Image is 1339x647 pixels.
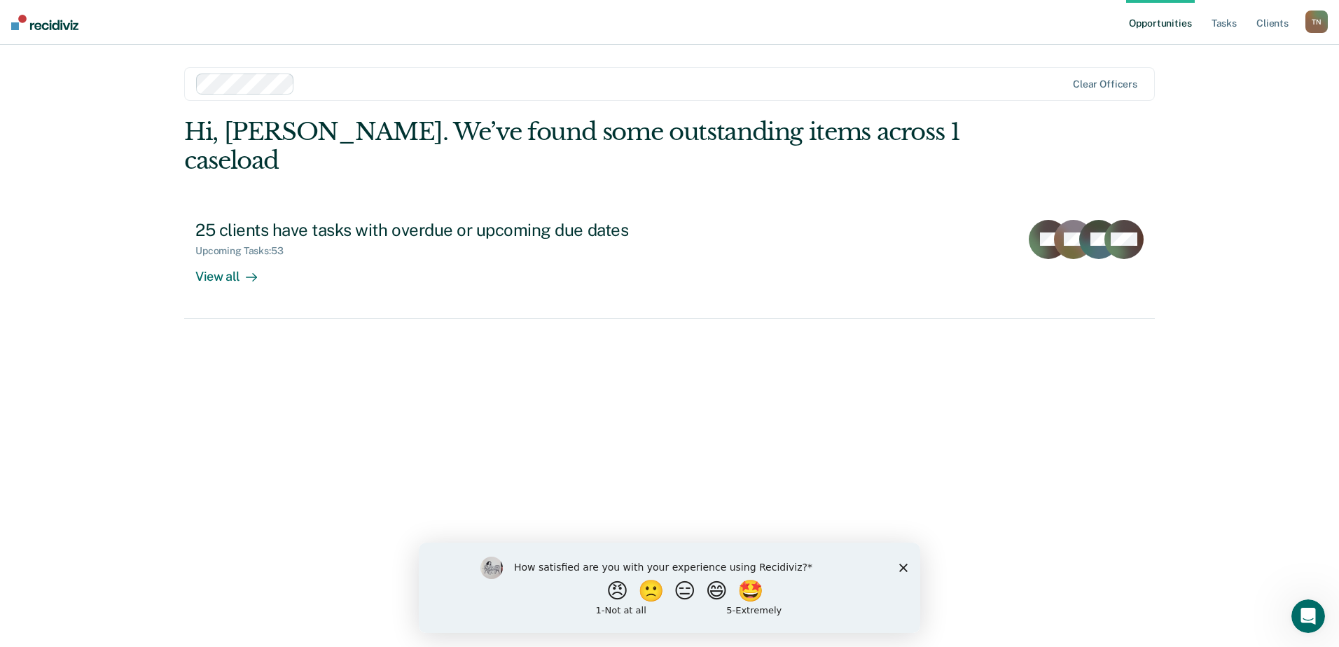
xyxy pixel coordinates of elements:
[184,118,961,175] div: Hi, [PERSON_NAME]. We’ve found some outstanding items across 1 caseload
[1073,78,1137,90] div: Clear officers
[195,245,295,257] div: Upcoming Tasks : 53
[195,220,687,240] div: 25 clients have tasks with overdue or upcoming due dates
[1305,11,1328,33] div: T N
[11,15,78,30] img: Recidiviz
[1305,11,1328,33] button: TN
[184,209,1155,319] a: 25 clients have tasks with overdue or upcoming due datesUpcoming Tasks:53View all
[419,543,920,633] iframe: Survey by Kim from Recidiviz
[195,257,274,284] div: View all
[1291,599,1325,633] iframe: Intercom live chat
